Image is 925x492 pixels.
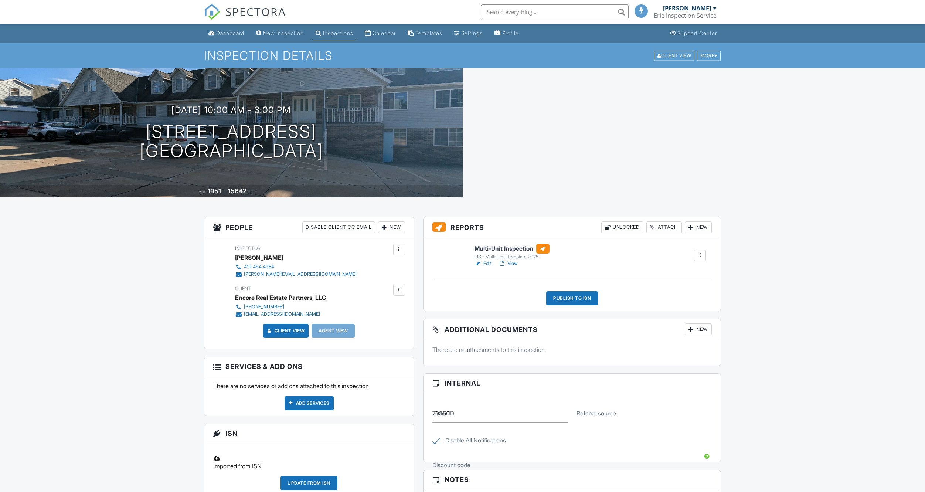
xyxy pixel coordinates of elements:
[204,49,721,62] h1: Inspection Details
[208,187,221,195] div: 1951
[253,27,307,40] a: New Inspection
[654,51,694,61] div: Client View
[697,51,721,61] div: More
[405,27,445,40] a: Templates
[244,311,320,317] div: [EMAIL_ADDRESS][DOMAIN_NAME]
[266,327,305,335] a: Client View
[248,189,258,194] span: sq. ft.
[424,217,721,238] h3: Reports
[475,244,550,254] h6: Multi-Unit Inspection
[646,221,682,233] div: Attach
[171,105,291,115] h3: [DATE] 10:00 am - 3:00 pm
[225,4,286,19] span: SPECTORA
[415,30,442,36] div: Templates
[378,221,405,233] div: New
[475,254,550,260] div: EIS - Multi-Unit Template 2025
[373,30,396,36] div: Calendar
[235,271,357,278] a: [PERSON_NAME][EMAIL_ADDRESS][DOMAIN_NAME]
[280,476,337,490] div: Update from ISN
[499,260,518,267] a: View
[492,27,522,40] a: Company Profile
[235,303,320,311] a: [PHONE_NUMBER]
[235,311,320,318] a: [EMAIL_ADDRESS][DOMAIN_NAME]
[424,374,721,393] h3: Internal
[475,244,550,260] a: Multi-Unit Inspection EIS - Multi-Unit Template 2025
[432,437,506,446] label: Disable All Notifications
[216,30,244,36] div: Dashboard
[685,221,712,233] div: New
[263,30,304,36] div: New Inspection
[577,409,616,417] label: Referral source
[204,424,414,443] h3: ISN
[601,221,643,233] div: Unlocked
[502,30,519,36] div: Profile
[546,291,598,305] div: Publish to ISN
[663,4,711,12] div: [PERSON_NAME]
[653,52,696,58] a: Client View
[140,122,323,161] h1: [STREET_ADDRESS] [GEOGRAPHIC_DATA]
[204,357,414,376] h3: Services & Add ons
[432,461,470,469] label: Discount code
[362,27,399,40] a: Calendar
[209,449,409,476] div: Imported from ISN
[654,12,717,19] div: Erie Inspection Service
[451,27,486,40] a: Settings
[461,30,483,36] div: Settings
[667,27,720,40] a: Support Center
[228,187,246,195] div: 15642
[235,286,251,291] span: Client
[198,189,207,194] span: Built
[677,30,717,36] div: Support Center
[323,30,353,36] div: Inspections
[244,271,357,277] div: [PERSON_NAME][EMAIL_ADDRESS][DOMAIN_NAME]
[204,4,220,20] img: The Best Home Inspection Software - Spectora
[313,27,356,40] a: Inspections
[204,376,414,415] div: There are no services or add ons attached to this inspection
[235,245,261,251] span: Inspector
[424,470,721,489] h3: Notes
[685,323,712,335] div: New
[235,263,357,271] a: 419.484.4354
[424,319,721,340] h3: Additional Documents
[244,264,274,270] div: 419.484.4354
[432,346,712,354] p: There are no attachments to this inspection.
[204,10,286,26] a: SPECTORA
[481,4,629,19] input: Search everything...
[235,252,283,263] div: [PERSON_NAME]
[204,217,414,238] h3: People
[475,260,491,267] a: Edit
[244,304,284,310] div: [PHONE_NUMBER]
[235,292,326,303] div: Encore Real Estate Partners, LLC
[205,27,247,40] a: Dashboard
[285,396,334,410] div: Add Services
[432,409,454,417] label: Order ID
[302,221,375,233] div: Disable Client CC Email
